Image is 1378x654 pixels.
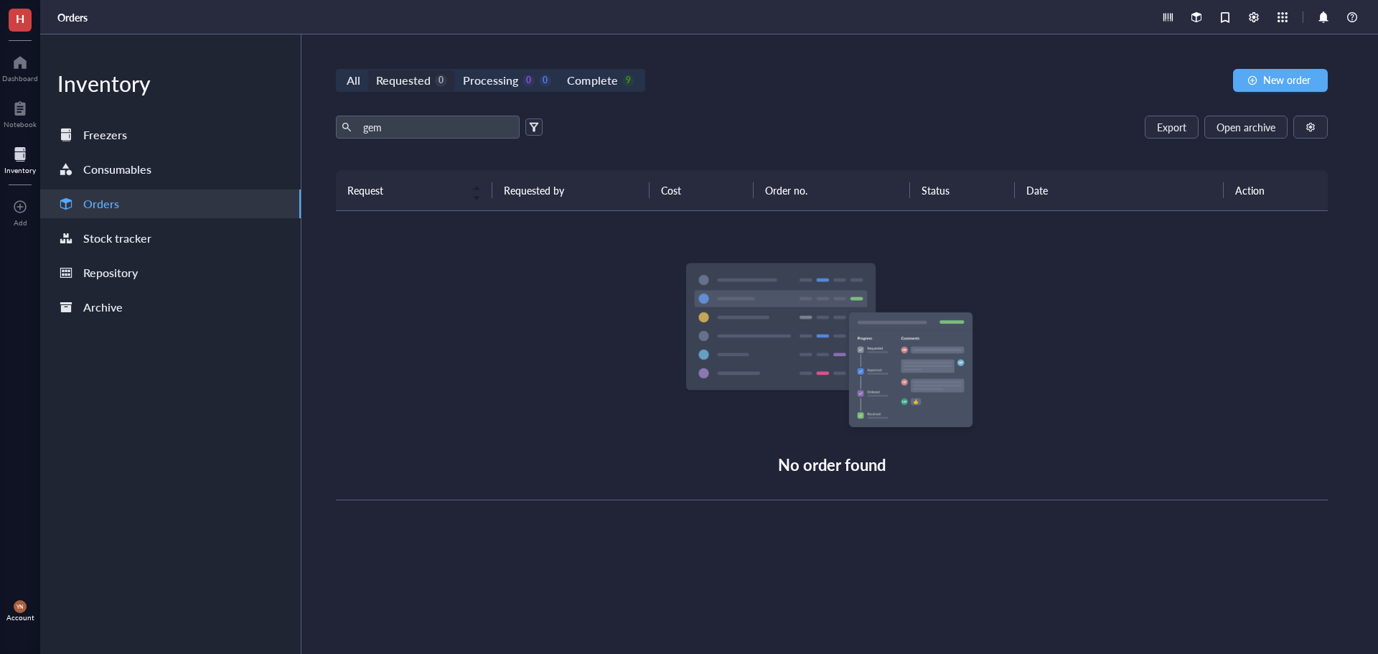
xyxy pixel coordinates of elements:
div: Stock tracker [83,228,151,248]
th: Date [1015,170,1224,210]
div: Freezers [83,125,127,145]
span: Request [347,182,464,198]
button: Open archive [1204,116,1288,139]
div: Processing [463,70,518,90]
th: Order no. [754,170,910,210]
div: Inventory [4,166,36,174]
div: No order found [778,452,886,477]
a: Notebook [4,97,37,129]
div: Inventory [40,69,301,98]
div: Notebook [4,120,37,129]
a: Archive [40,293,301,322]
th: Requested by [492,170,649,210]
a: Repository [40,258,301,287]
div: 9 [622,75,634,87]
th: Request [336,170,492,210]
a: Inventory [4,143,36,174]
div: Account [6,613,34,622]
div: 0 [435,75,447,87]
a: Consumables [40,155,301,184]
div: 0 [522,75,535,87]
div: segmented control [336,69,645,92]
a: Orders [57,11,90,24]
button: Export [1145,116,1199,139]
div: All [347,70,360,90]
div: Requested [376,70,431,90]
span: H [16,9,24,27]
div: Add [14,218,27,227]
div: 0 [539,75,551,87]
span: Export [1157,121,1186,133]
span: YN [17,604,24,610]
div: Repository [83,263,138,283]
th: Status [910,170,1015,210]
a: Stock tracker [40,224,301,253]
img: Empty state [685,263,979,435]
a: Orders [40,190,301,218]
a: Dashboard [2,51,38,83]
div: Complete [567,70,617,90]
a: Freezers [40,121,301,149]
button: New order [1233,69,1328,92]
input: Find orders in table [357,116,514,138]
div: Orders [83,194,119,214]
div: Archive [83,297,123,317]
div: Dashboard [2,74,38,83]
th: Action [1224,170,1328,210]
th: Cost [650,170,754,210]
div: Consumables [83,159,151,179]
span: Open archive [1217,121,1275,133]
span: New order [1263,74,1311,85]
